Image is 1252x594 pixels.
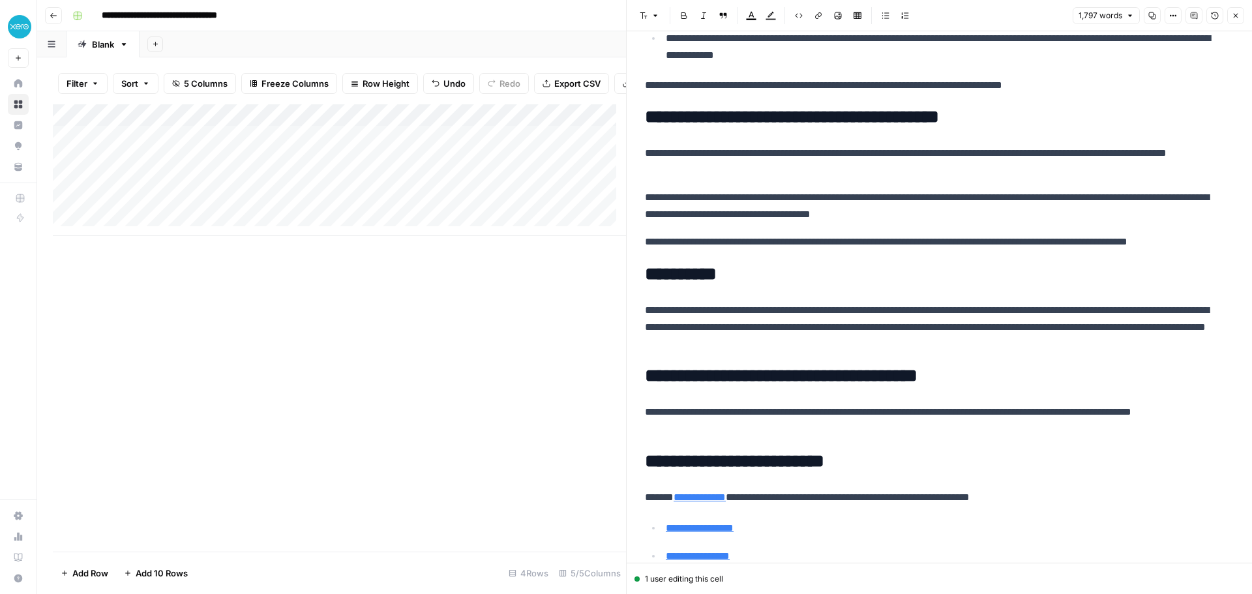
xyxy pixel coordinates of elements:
span: Add Row [72,567,108,580]
a: Blank [67,31,140,57]
span: Undo [443,77,466,90]
span: Freeze Columns [261,77,329,90]
button: Export CSV [534,73,609,94]
a: Browse [8,94,29,115]
a: Settings [8,505,29,526]
span: Filter [67,77,87,90]
button: Sort [113,73,158,94]
button: Add Row [53,563,116,584]
div: Blank [92,38,114,51]
button: Filter [58,73,108,94]
button: Freeze Columns [241,73,337,94]
div: 1 user editing this cell [634,573,1244,585]
button: Add 10 Rows [116,563,196,584]
span: Export CSV [554,77,601,90]
button: 5 Columns [164,73,236,94]
div: 5/5 Columns [554,563,626,584]
span: Row Height [363,77,410,90]
span: Sort [121,77,138,90]
span: Add 10 Rows [136,567,188,580]
a: Learning Hub [8,547,29,568]
img: XeroOps Logo [8,15,31,38]
button: Help + Support [8,568,29,589]
button: Redo [479,73,529,94]
span: 1,797 words [1079,10,1122,22]
a: Opportunities [8,136,29,156]
a: Insights [8,115,29,136]
button: Row Height [342,73,418,94]
span: 5 Columns [184,77,228,90]
button: Undo [423,73,474,94]
a: Your Data [8,156,29,177]
a: Usage [8,526,29,547]
button: 1,797 words [1073,7,1140,24]
a: Home [8,73,29,94]
span: Redo [499,77,520,90]
div: 4 Rows [503,563,554,584]
button: Workspace: XeroOps [8,10,29,43]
